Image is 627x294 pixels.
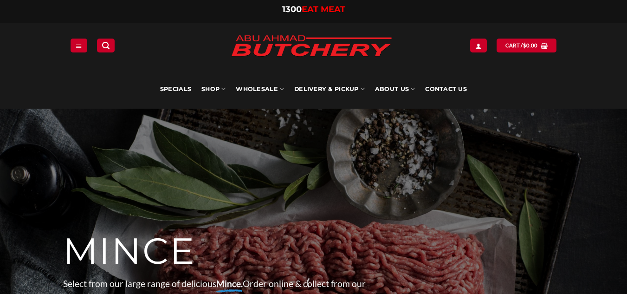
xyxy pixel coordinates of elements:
span: $ [523,41,526,50]
span: EAT MEAT [302,4,345,14]
a: Search [97,39,115,52]
span: 1300 [282,4,302,14]
a: About Us [375,70,415,109]
a: Login [470,39,487,52]
a: 1300EAT MEAT [282,4,345,14]
a: Wholesale [236,70,284,109]
span: MINCE [63,229,195,274]
strong: Mince. [216,278,243,289]
a: View cart [497,39,556,52]
a: Menu [71,39,87,52]
a: Contact Us [425,70,467,109]
a: SHOP [201,70,226,109]
span: Cart / [505,41,538,50]
a: Delivery & Pickup [294,70,365,109]
img: Abu Ahmad Butchery [223,29,400,64]
a: Specials [160,70,191,109]
bdi: 0.00 [523,42,538,48]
